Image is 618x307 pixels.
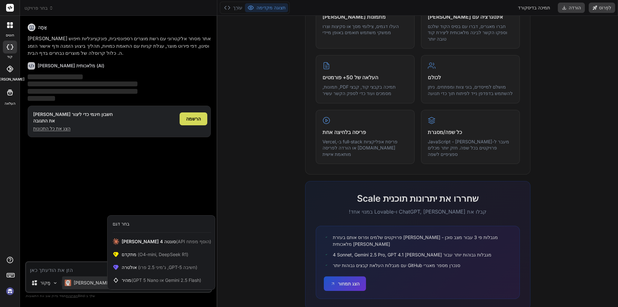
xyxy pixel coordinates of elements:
font: (GPT 5 Nano או Gemini 2.5 Flash) [131,277,201,283]
font: מהיר [122,277,131,283]
font: (O4-mini, DeepSeek R1) [138,252,188,257]
font: חוטים [6,33,14,37]
img: כניסה [5,286,15,297]
font: (חשיבה GPT-5, ג'מיני 2.5 פרו) [138,264,197,270]
font: בחר דגם [113,221,129,226]
font: אולטרה [122,264,137,270]
font: העלאה [5,101,15,106]
font: קוד [7,54,13,59]
font: [PERSON_NAME] 4 סונטה [122,239,176,244]
font: (הוסף מפתח API) [176,239,211,244]
font: מתקדם [122,252,136,257]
